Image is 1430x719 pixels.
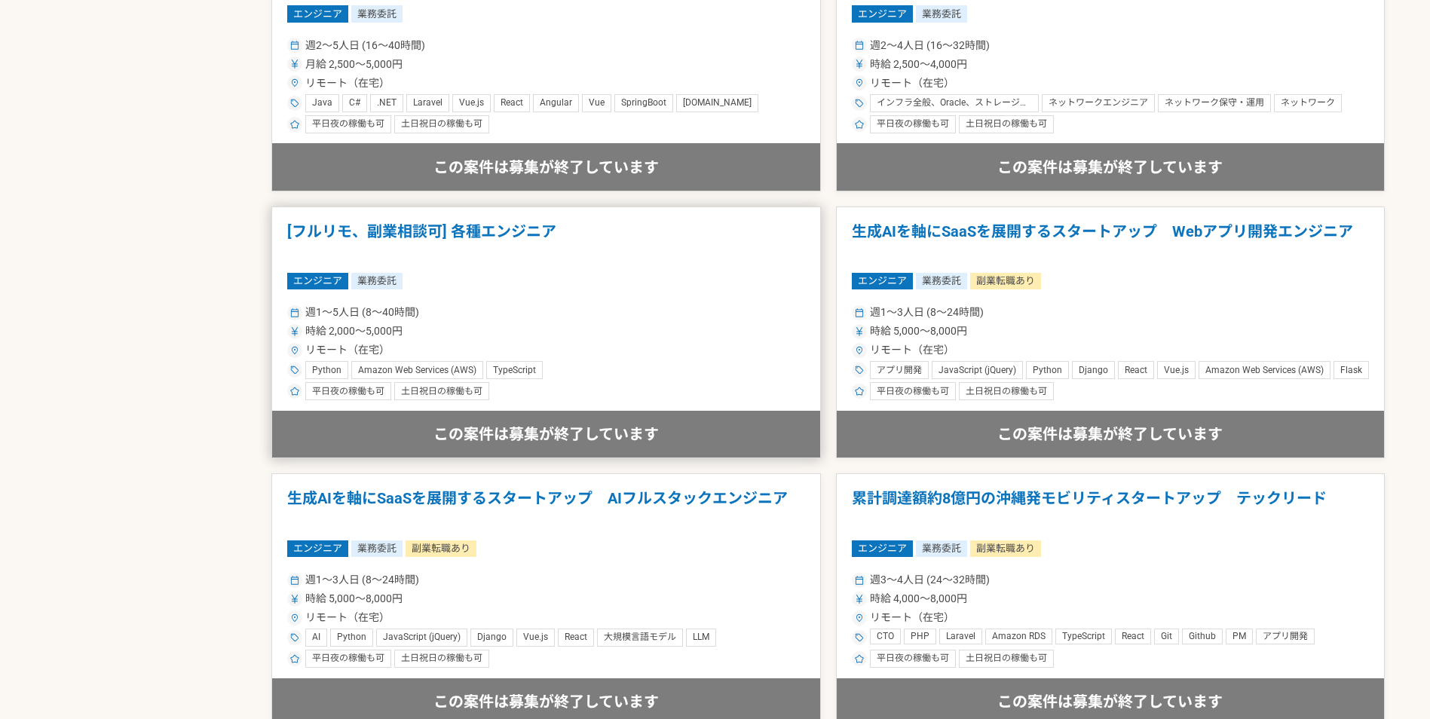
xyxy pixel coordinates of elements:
[287,5,348,22] span: エンジニア
[1161,631,1172,643] span: Git
[305,342,390,358] span: リモート（在宅）
[1281,97,1335,109] span: ネットワーク
[911,631,929,643] span: PHP
[377,97,397,109] span: .NET
[621,97,666,109] span: SpringBoot
[992,631,1046,643] span: Amazon RDS
[1062,631,1105,643] span: TypeScript
[290,308,299,317] img: ico_calendar-4541a85f.svg
[1165,97,1264,109] span: ネットワーク保守・運用
[855,60,864,69] img: ico_currency_yen-76ea2c4c.svg
[870,650,956,668] div: 平日夜の稼働も可
[1340,365,1362,377] span: Flask
[959,382,1054,400] div: 土日祝日の稼働も可
[855,327,864,336] img: ico_currency_yen-76ea2c4c.svg
[1263,631,1308,643] span: アプリ開発
[290,41,299,50] img: ico_calendar-4541a85f.svg
[394,382,489,400] div: 土日祝日の稼働も可
[305,572,419,588] span: 週1〜3人日 (8〜24時間)
[852,489,1370,528] h1: 累計調達額約8億円の沖縄発モビリティスタートアップ テックリード
[287,489,805,528] h1: 生成AIを軸にSaaSを展開するスタートアップ AIフルスタックエンジニア
[1079,365,1108,377] span: Django
[1232,631,1246,643] span: PM
[855,576,864,585] img: ico_calendar-4541a85f.svg
[290,99,299,108] img: ico_tag-f97210f0.svg
[290,346,299,355] img: ico_location_pin-352ac629.svg
[394,650,489,668] div: 土日祝日の稼働も可
[1189,631,1216,643] span: Github
[290,576,299,585] img: ico_calendar-4541a85f.svg
[290,613,299,623] img: ico_location_pin-352ac629.svg
[877,365,922,377] span: アプリ開発
[870,572,990,588] span: 週3〜4人日 (24〜32時間)
[870,342,954,358] span: リモート（在宅）
[870,38,990,54] span: 週2〜4人日 (16〜32時間)
[946,631,975,643] span: Laravel
[870,382,956,400] div: 平日夜の稼働も可
[358,365,476,377] span: Amazon Web Services (AWS)
[1122,631,1144,643] span: React
[855,633,864,642] img: ico_tag-f97210f0.svg
[870,115,956,133] div: 平日夜の稼働も可
[970,540,1041,557] span: 副業転職あり
[959,650,1054,668] div: 土日祝日の稼働も可
[852,273,913,289] span: エンジニア
[305,650,391,668] div: 平日夜の稼働も可
[852,540,913,557] span: エンジニア
[290,387,299,396] img: ico_star-c4f7eedc.svg
[459,97,484,109] span: Vue.js
[855,78,864,87] img: ico_location_pin-352ac629.svg
[916,273,967,289] span: 業務委託
[305,382,391,400] div: 平日夜の稼働も可
[683,97,752,109] span: [DOMAIN_NAME]
[565,632,587,644] span: React
[1125,365,1147,377] span: React
[855,120,864,129] img: ico_star-c4f7eedc.svg
[959,115,1054,133] div: 土日祝日の稼働も可
[305,75,390,91] span: リモート（在宅）
[290,78,299,87] img: ico_location_pin-352ac629.svg
[290,595,299,604] img: ico_currency_yen-76ea2c4c.svg
[1033,365,1062,377] span: Python
[855,613,864,623] img: ico_location_pin-352ac629.svg
[589,97,605,109] span: Vue
[290,120,299,129] img: ico_star-c4f7eedc.svg
[877,631,894,643] span: CTO
[477,632,507,644] span: Django
[523,632,548,644] span: Vue.js
[305,304,419,320] span: 週1〜5人日 (8〜40時間)
[394,115,489,133] div: 土日祝日の稼働も可
[351,540,403,557] span: 業務委託
[855,654,864,663] img: ico_star-c4f7eedc.svg
[870,323,967,339] span: 時給 5,000〜8,000円
[870,57,967,72] span: 時給 2,500〜4,000円
[1164,365,1189,377] span: Vue.js
[852,5,913,22] span: エンジニア
[272,411,820,457] div: この案件は募集が終了しています
[351,5,403,22] span: 業務委託
[337,632,366,644] span: Python
[383,632,461,644] span: JavaScript (jQuery)
[290,633,299,642] img: ico_tag-f97210f0.svg
[272,143,820,190] div: この案件は募集が終了しています
[287,222,805,261] h1: [フルリモ、副業相談可] 各種エンジニア
[349,97,360,109] span: C#
[305,115,391,133] div: 平日夜の稼働も可
[970,273,1041,289] span: 副業転職あり
[855,346,864,355] img: ico_location_pin-352ac629.svg
[540,97,572,109] span: Angular
[290,366,299,375] img: ico_tag-f97210f0.svg
[312,97,332,109] span: Java
[1049,97,1148,109] span: ネットワークエンジニア
[287,273,348,289] span: エンジニア
[1205,365,1324,377] span: Amazon Web Services (AWS)
[305,38,425,54] span: 週2〜5人日 (16〜40時間)
[870,610,954,626] span: リモート（在宅）
[916,540,967,557] span: 業務委託
[305,57,403,72] span: 月給 2,500〜5,000円
[855,595,864,604] img: ico_currency_yen-76ea2c4c.svg
[870,75,954,91] span: リモート（在宅）
[939,365,1016,377] span: JavaScript (jQuery)
[855,99,864,108] img: ico_tag-f97210f0.svg
[916,5,967,22] span: 業務委託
